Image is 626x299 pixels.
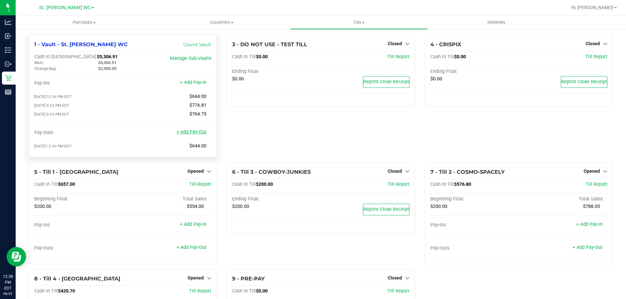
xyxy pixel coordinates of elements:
[256,288,268,294] span: $0.00
[573,245,603,250] a: + Add Pay-Out
[363,207,409,212] span: Reprint Close Receipt
[34,54,97,60] span: Cash In [GEOGRAPHIC_DATA]:
[3,291,13,296] p: 08/22
[34,245,123,251] div: Pay-Outs
[176,245,206,250] a: + Add Pay-Out
[153,20,290,25] span: Customers
[232,69,321,75] div: Ending Float
[187,204,204,209] span: $554.00
[388,275,402,280] span: Closed
[561,79,607,85] span: Reprint Close Receipt
[180,222,206,227] a: + Add Pay-In
[388,169,402,174] span: Closed
[189,143,206,149] span: $644.00
[34,112,69,116] span: [DATE] 8:29 PM EDT
[5,33,11,39] inline-svg: Inbound
[232,288,256,294] span: Cash In Till
[34,94,71,99] span: [DATE] 12:34 PM EDT
[170,56,211,61] a: Manage Sub-Vaults
[97,54,118,60] span: $5,306.91
[232,54,256,60] span: Cash In Till
[576,222,603,227] a: + Add Pay-In
[430,76,442,82] span: $0.00
[232,196,321,202] div: Ending Float
[430,182,454,187] span: Cash In Till
[34,204,51,209] span: $200.00
[189,102,206,108] span: $776.81
[256,182,273,187] span: $200.00
[430,69,519,75] div: Ending Float
[187,275,204,280] span: Opened
[34,196,123,202] div: Beginning Float
[583,204,600,209] span: $788.05
[34,288,58,294] span: Cash In Till
[387,288,410,294] a: Till Report
[586,41,600,46] span: Closed
[58,182,75,187] span: $657.00
[571,5,614,10] span: Hi, [PERSON_NAME]!
[584,169,600,174] span: Opened
[34,103,69,108] span: [DATE] 8:33 PM EDT
[7,247,26,266] iframe: Resource center
[585,182,607,187] a: Till Report
[5,61,11,67] inline-svg: Outbound
[290,16,427,29] a: Tills
[176,129,206,135] a: + Add Pay-Out
[232,76,244,82] span: $0.00
[232,276,265,282] span: 9 - PRE-PAY
[34,276,120,282] span: 8 - Till 4 - [GEOGRAPHIC_DATA]
[232,204,249,209] span: $200.00
[34,130,123,136] div: Pay-Outs
[430,41,461,48] span: 4 - CRISPIX
[430,245,519,251] div: Pay-Outs
[430,169,505,175] span: 7 - Till 2 - COSMO-SPACELY
[430,196,519,202] div: Beginning Float
[34,61,44,65] span: Main:
[232,169,311,175] span: 6 - Till 3 - COWBOY-JUNKIES
[189,288,211,294] a: Till Report
[5,19,11,25] inline-svg: Analytics
[387,54,410,60] a: Till Report
[387,182,410,187] span: Till Report
[123,196,212,202] div: Total Sales
[34,169,118,175] span: 5 - Till 1 - [GEOGRAPHIC_DATA]
[34,182,58,187] span: Cash In Till
[232,182,256,187] span: Cash In Till
[585,54,607,60] a: Till Report
[189,182,211,187] a: Till Report
[430,204,447,209] span: $200.00
[454,54,466,60] span: $0.00
[98,66,116,71] span: $2,000.00
[187,169,204,174] span: Opened
[232,41,307,48] span: 3 - DO NOT USE - TEST TILL
[454,182,471,187] span: $576.80
[363,79,409,85] span: Reprint Close Receipt
[363,76,410,88] button: Reprint Close Receipt
[16,16,153,29] a: Purchases
[430,222,519,228] div: Pay-Ins
[519,196,607,202] div: Total Sales
[388,41,402,46] span: Closed
[479,20,514,25] span: Deliveries
[34,66,57,71] span: Change Bag:
[5,47,11,53] inline-svg: Inventory
[5,89,11,95] inline-svg: Reports
[5,75,11,81] inline-svg: Retail
[3,274,13,291] p: 12:38 PM EDT
[34,41,128,48] span: 1 - Vault - St. [PERSON_NAME] WC
[189,94,206,99] span: $644.00
[39,5,91,10] span: St. [PERSON_NAME] WC
[180,80,206,85] a: + Add Pay-In
[34,80,123,86] div: Pay-Ins
[34,222,123,228] div: Pay-Ins
[189,111,206,117] span: $764.75
[58,288,75,294] span: $420.70
[98,60,116,65] span: $3,306.91
[153,16,290,29] a: Customers
[428,16,565,29] a: Deliveries
[561,76,607,88] button: Reprint Close Receipt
